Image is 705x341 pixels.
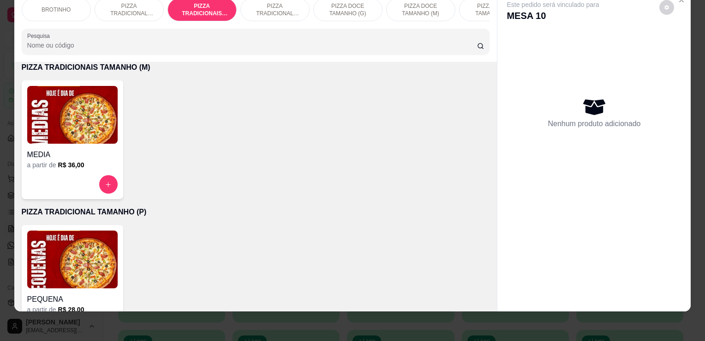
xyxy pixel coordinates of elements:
[99,175,118,194] button: increase-product-quantity
[27,86,118,144] img: product-image
[58,160,84,170] h6: R$ 36,00
[27,305,118,314] div: a partir de
[27,149,118,160] h4: MEDIA
[22,62,490,73] p: PIZZA TRADICIONAIS TAMANHO (M)
[58,305,84,314] h6: R$ 28,00
[22,207,490,218] p: PIZZA TRADICIONAL TAMANHO (P)
[175,2,229,17] p: PIZZA TRADICIONAIS TAMANHO (M)
[507,9,599,22] p: MESA 10
[27,231,118,288] img: product-image
[27,160,118,170] div: a partir de
[394,2,448,17] p: PIZZA DOCE TAMANHO (M)
[102,2,156,17] p: PIZZA TRADICIONAL TAMANHO (G)
[548,118,640,129] p: Nenhum produto adicionado
[321,2,375,17] p: PIZZA DOCE TAMANHO (G)
[27,294,118,305] h4: PEQUENA
[27,32,53,40] label: Pesquisa
[42,6,71,13] p: BROTINHO
[27,41,477,50] input: Pesquisa
[248,2,302,17] p: PIZZA TRADICIONAL TAMANHO (P)
[467,2,520,17] p: PIZZA DOCE TAMANHO (P)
